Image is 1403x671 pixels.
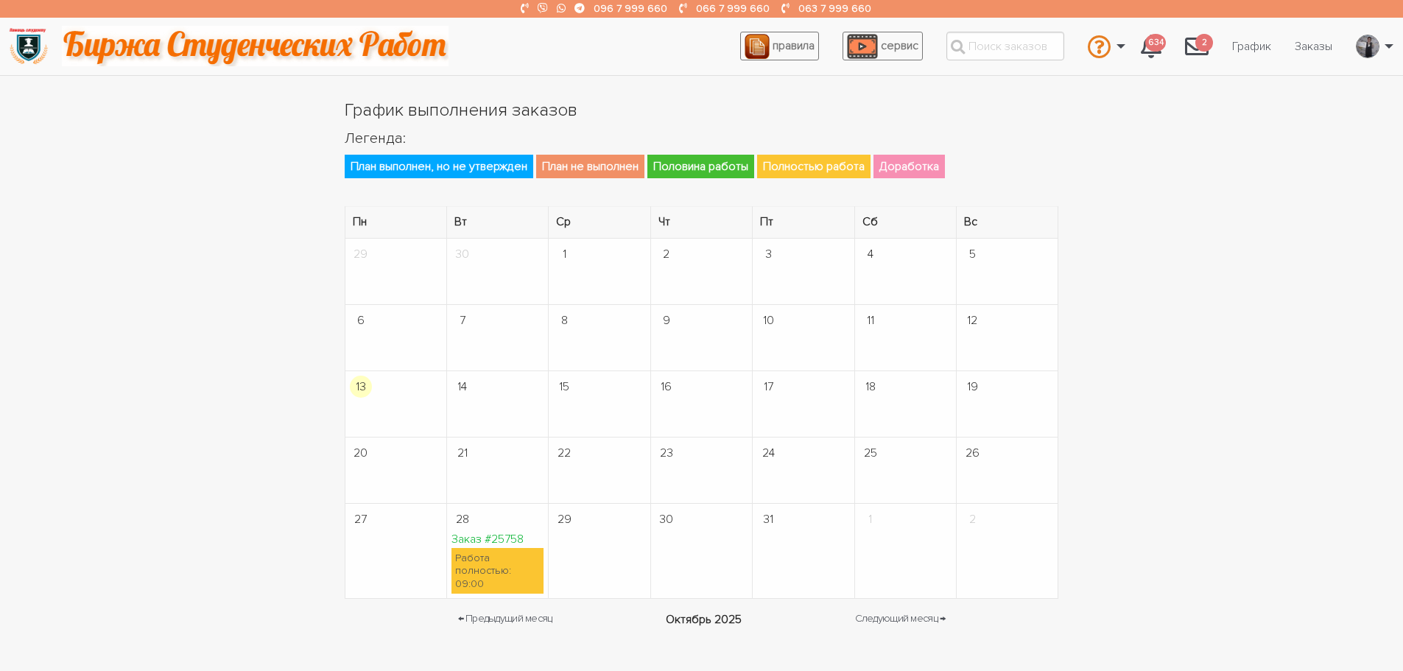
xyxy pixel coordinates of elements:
a: 2 [1173,27,1220,66]
h2: Легенда: [345,128,1059,149]
th: Вс [957,207,1058,239]
a: 066 7 999 660 [696,2,770,15]
span: 20 [350,442,372,464]
span: Доработка [873,155,945,178]
span: 7 [451,309,474,331]
a: 096 7 999 660 [594,2,667,15]
span: 27 [350,508,372,530]
span: 634 [1145,34,1166,52]
a: Следующий месяц → [855,611,946,628]
a: Заказы [1283,32,1344,60]
span: 2 [961,508,983,530]
span: 17 [757,376,779,398]
span: 8 [553,309,575,331]
span: Половина работы [647,155,754,178]
span: 13 [350,376,372,398]
span: 15 [553,376,575,398]
span: 23 [655,442,678,464]
span: 6 [350,309,372,331]
span: 29 [553,508,575,530]
span: 16 [655,376,678,398]
span: 26 [961,442,983,464]
span: 10 [757,309,779,331]
span: 18 [859,376,882,398]
th: Пт [753,207,854,239]
span: 24 [757,442,779,464]
a: правила [740,32,819,60]
span: 1 [859,508,882,530]
a: сервис [843,32,923,60]
span: 4 [859,243,882,265]
th: Сб [854,207,956,239]
span: 21 [451,442,474,464]
span: 30 [451,243,474,265]
span: План не выполнен [536,155,644,178]
span: Полностью работа [757,155,871,178]
span: сервис [881,38,918,53]
span: 31 [757,508,779,530]
span: 11 [859,309,882,331]
span: 1 [553,243,575,265]
span: 12 [961,309,983,331]
span: 9 [655,309,678,331]
span: План выполнен, но не утвержден [345,155,533,178]
a: ← Предыдущий месяц [458,611,552,628]
span: правила [773,38,815,53]
img: agreement_icon-feca34a61ba7f3d1581b08bc946b2ec1ccb426f67415f344566775c155b7f62c.png [745,34,770,59]
span: 5 [961,243,983,265]
span: 2 [655,243,678,265]
span: 2 [1195,34,1213,52]
img: motto-2ce64da2796df845c65ce8f9480b9c9d679903764b3ca6da4b6de107518df0fe.gif [62,26,449,66]
th: Пн [345,207,446,239]
th: Ср [549,207,650,239]
div: Работа полностью: 09:00 [451,548,544,593]
a: График [1220,32,1283,60]
img: play_icon-49f7f135c9dc9a03216cfdbccbe1e3994649169d890fb554cedf0eac35a01ba8.png [847,34,878,59]
span: 14 [451,376,474,398]
span: Октябрь 2025 [666,611,742,628]
img: logo-135dea9cf721667cc4ddb0c1795e3ba8b7f362e3d0c04e2cc90b931989920324.png [8,26,49,66]
img: 20171208_160937.jpg [1357,35,1379,58]
th: Вт [446,207,548,239]
a: 634 [1129,27,1173,66]
span: 22 [553,442,575,464]
span: 29 [350,243,372,265]
span: 25 [859,442,882,464]
span: 30 [655,508,678,530]
a: 063 7 999 660 [798,2,871,15]
a: Заказ #25758 [451,532,524,547]
span: 28 [451,508,474,530]
span: 3 [757,243,779,265]
h1: График выполнения заказов [345,98,1059,123]
span: 19 [961,376,983,398]
input: Поиск заказов [946,32,1064,60]
th: Чт [650,207,752,239]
